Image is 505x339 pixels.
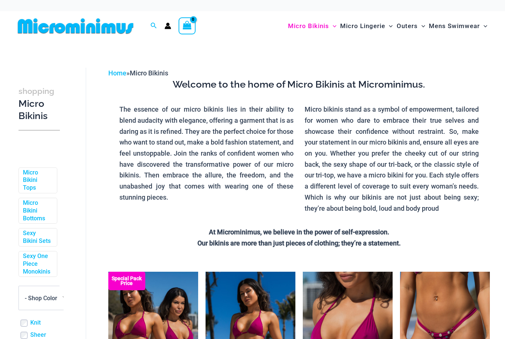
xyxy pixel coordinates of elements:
[397,17,418,35] span: Outers
[329,17,336,35] span: Menu Toggle
[108,69,168,77] span: »
[305,104,479,214] p: Micro bikinis stand as a symbol of empowerment, tailored for women who dare to embrace their true...
[150,21,157,31] a: Search icon link
[108,69,126,77] a: Home
[25,295,57,302] span: - Shop Color
[18,85,60,122] h3: Micro Bikinis
[15,18,136,34] img: MM SHOP LOGO FLAT
[209,228,389,236] strong: At Microminimus, we believe in the power of self-expression.
[18,87,54,96] span: shopping
[395,15,427,37] a: OutersMenu ToggleMenu Toggle
[179,17,196,34] a: View Shopping Cart, empty
[108,276,145,286] b: Special Pack Price
[30,331,46,339] a: Sheer
[288,17,329,35] span: Micro Bikinis
[119,104,294,203] p: The essence of our micro bikinis lies in their ability to blend audacity with elegance, offering ...
[30,319,41,327] a: Knit
[338,15,394,37] a: Micro LingerieMenu ToggleMenu Toggle
[23,230,51,245] a: Sexy Bikini Sets
[285,14,490,38] nav: Site Navigation
[165,23,171,29] a: Account icon link
[18,286,70,310] span: - Shop Color
[418,17,425,35] span: Menu Toggle
[130,69,168,77] span: Micro Bikinis
[286,15,338,37] a: Micro BikinisMenu ToggleMenu Toggle
[385,17,393,35] span: Menu Toggle
[429,17,480,35] span: Mens Swimwear
[23,252,51,275] a: Sexy One Piece Monokinis
[23,169,51,192] a: Micro Bikini Tops
[480,17,487,35] span: Menu Toggle
[197,239,401,247] strong: Our bikinis are more than just pieces of clothing; they’re a statement.
[23,199,51,222] a: Micro Bikini Bottoms
[427,15,489,37] a: Mens SwimwearMenu ToggleMenu Toggle
[114,78,484,91] h3: Welcome to the home of Micro Bikinis at Microminimus.
[19,286,70,310] span: - Shop Color
[340,17,385,35] span: Micro Lingerie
